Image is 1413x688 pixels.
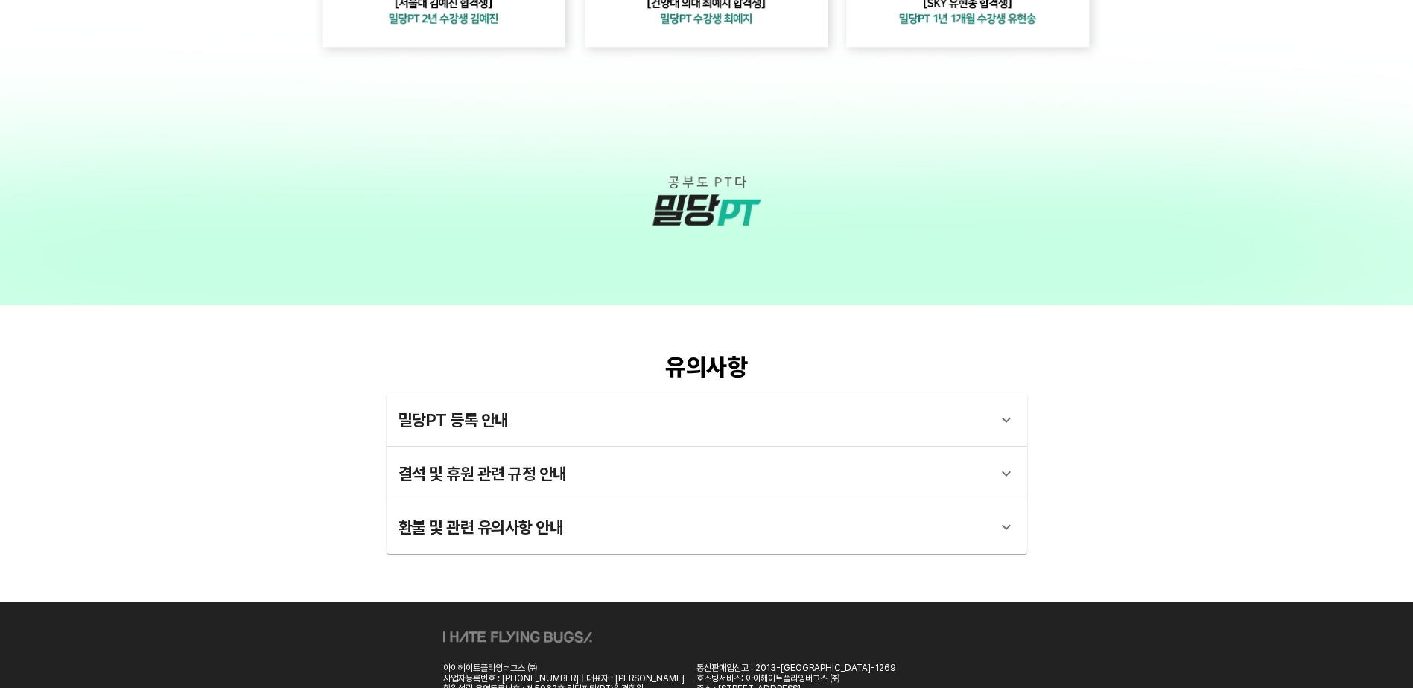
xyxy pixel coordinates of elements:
div: 유의사항 [387,353,1027,381]
div: 환불 및 관련 유의사항 안내 [399,509,988,545]
div: 결석 및 휴원 관련 규정 안내 [399,456,988,491]
div: 사업자등록번호 : [PHONE_NUMBER] | 대표자 : [PERSON_NAME] [443,673,685,684]
div: 밀당PT 등록 안내 [387,393,1027,447]
div: 결석 및 휴원 관련 규정 안내 [387,447,1027,500]
div: 환불 및 관련 유의사항 안내 [387,500,1027,554]
div: 통신판매업신고 : 2013-[GEOGRAPHIC_DATA]-1269 [696,663,971,673]
div: 아이헤이트플라잉버그스 ㈜ [443,663,685,673]
div: 호스팅서비스: 아이헤이트플라잉버그스 ㈜ [696,673,971,684]
div: 밀당PT 등록 안내 [399,402,988,438]
img: ihateflyingbugs [443,631,592,643]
